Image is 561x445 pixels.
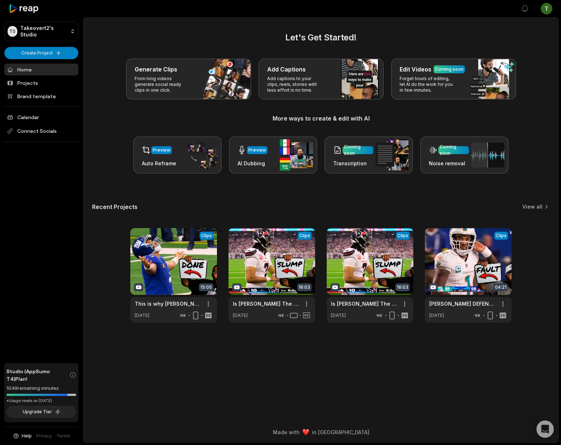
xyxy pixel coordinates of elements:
div: Made with in [GEOGRAPHIC_DATA] [90,428,552,436]
div: Preview [248,147,266,153]
a: View all [522,203,543,210]
div: Preview [153,147,170,153]
h2: Recent Projects [92,203,138,210]
img: ai_dubbing.png [280,139,313,171]
div: TS [8,26,17,37]
h3: Edit Videos [400,65,431,74]
span: Studio (AppSumo T4) Plan! [6,367,69,383]
h3: Transcription [333,160,373,167]
div: *Usage resets on [DATE] [6,398,76,403]
img: transcription.png [375,139,409,170]
a: Home [4,64,78,75]
div: Coming soon [440,144,467,157]
h3: Generate Clips [135,65,177,74]
div: 1049 remaining minutes [6,385,76,392]
h2: Let's Get Started! [92,31,550,44]
div: Coming soon [344,144,372,157]
p: From long videos generate social ready clips in one click. [135,76,191,93]
div: Open Intercom Messenger [536,420,554,438]
h3: Noise removal [429,160,469,167]
a: Brand template [4,90,78,102]
img: auto_reframe.png [184,141,217,169]
h3: Add Captions [267,65,306,74]
a: Is [PERSON_NAME] The Reason Texans Keep LOSING Close Games? [331,300,397,307]
h3: More ways to create & edit with AI [92,114,550,123]
img: noise_removal.png [471,143,504,167]
a: [PERSON_NAME] DEFENDED THIS?! [PERSON_NAME]'s Eyes Gave It Away! INT Breakdown vs Bills [429,300,496,307]
p: Forget hours of editing, let AI do the work for you in few minutes. [400,76,456,93]
a: Calendar [4,111,78,123]
p: Add captions to your clips, reels, stories with less effort in no time. [267,76,323,93]
button: Upgrade Tier [6,406,76,418]
a: Privacy [36,433,52,439]
p: Takeovert2's Studio [20,25,67,38]
button: Help [13,433,32,439]
span: Help [22,433,32,439]
span: Connect Socials [4,125,78,138]
h3: Auto Reframe [142,160,176,167]
a: This is why [PERSON_NAME] will be BENCHED [DATE] [135,300,201,307]
h3: AI Dubbing [238,160,268,167]
a: Projects [4,77,78,89]
a: Is [PERSON_NAME] The Reason Texans Keep LOSING Close Games? [233,300,299,307]
div: Coming soon [435,66,464,73]
a: Terms [56,433,70,439]
img: heart emoji [303,429,309,436]
button: Create Project [4,47,78,59]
